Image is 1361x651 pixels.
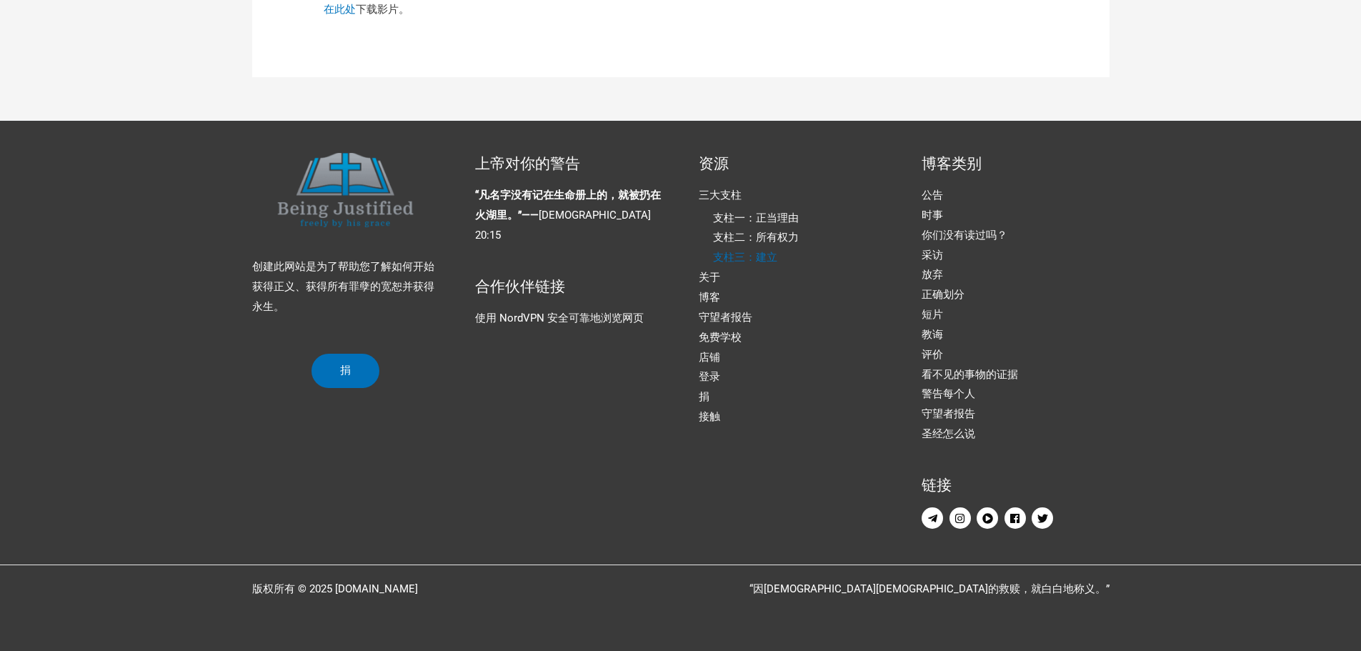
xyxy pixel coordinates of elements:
[922,186,1110,444] nav: 博客类别
[699,291,720,304] a: 博客
[713,231,799,244] a: 支柱二：所有权力
[699,331,742,344] a: 免费学校
[340,364,351,377] font: 捐
[475,209,651,242] font: [DEMOGRAPHIC_DATA] 20:15
[475,312,644,324] a: 使用 NordVPN 安全可靠地浏览网页
[922,155,982,172] font: 博客类别
[252,153,440,347] aside: 页脚小部件 1
[311,354,379,388] a: 捐
[922,249,943,262] a: 采访
[475,189,661,222] font: “凡名字没有记在生命册上的，就被扔在火湖里。”——
[475,278,565,295] font: 合作伙伴链接
[699,153,887,427] aside: 页脚小部件 3
[324,3,356,16] a: 在此处
[922,288,964,301] a: 正确划分
[699,351,720,364] a: 店铺
[749,582,1110,595] font: “因[DEMOGRAPHIC_DATA][DEMOGRAPHIC_DATA]的救赎，就白白地称义。”
[922,477,952,494] font: 链接
[922,308,943,321] a: 短片
[699,410,720,423] a: 接触
[922,507,947,529] a: 电报机
[399,3,409,16] font: 。
[699,186,887,427] nav: 资源
[922,427,975,440] a: 圣经怎么说
[922,328,943,341] a: 教诲
[713,212,799,224] a: 支柱一：正当理由
[699,271,720,284] a: 关于
[922,209,943,222] a: 时事
[922,368,1018,381] a: 看不见的事物的证据
[922,387,975,400] a: 警告每个人
[922,407,975,420] a: 守望者报告
[252,260,434,313] font: 创建此网站是为了帮助您了解如何开始获得正义、获得所有罪孽的宽恕并获得永生。
[922,348,943,361] a: 评价
[922,268,943,281] a: 放弃
[475,153,663,329] aside: 页脚小部件 2
[922,189,943,202] a: 公告
[977,507,1002,529] a: 游戏圈
[922,229,1007,242] a: 你们没有读过吗？
[1032,507,1057,529] a: 叽叽喳喳
[475,155,580,172] font: 上帝对你的警告
[699,155,729,172] font: 资源
[699,189,742,202] font: 三大支柱
[475,309,663,329] nav: 合作伙伴链接
[699,311,752,324] a: 守望者报告
[356,3,399,16] font: 下载影片
[699,390,709,403] a: 捐
[949,507,974,529] a: Instagram
[713,251,777,264] a: 支柱三：建立
[252,582,418,595] font: 版权所有 © 2025 [DOMAIN_NAME]
[1004,507,1030,529] a: Facebook
[699,370,720,383] a: 登录
[922,153,1110,532] aside: 页脚小部件 4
